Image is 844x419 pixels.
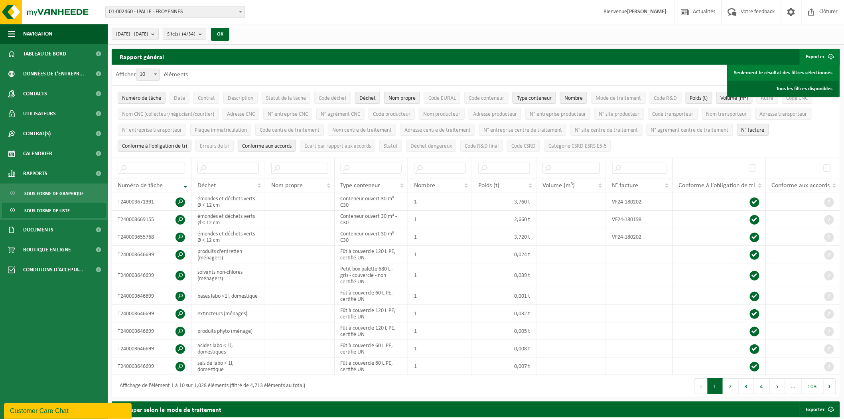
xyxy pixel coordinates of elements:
td: 0,032 t [472,305,536,322]
td: T240003646699 [112,246,191,263]
span: N° facture [741,127,765,133]
span: Déchet [359,95,376,101]
td: Fût à couvercle 120 L PE, certifié UN [335,246,408,263]
button: Code R&D finalCode R&amp;D final: Activate to sort [460,140,503,152]
span: Site(s) [167,28,195,40]
span: Adresse producteur [473,111,517,117]
span: Plaque immatriculation [195,127,247,133]
button: StatutStatut: Activate to sort [379,140,402,152]
button: OK [211,28,229,41]
span: Contrat [198,95,215,101]
span: N° agrément CNC [321,111,360,117]
td: Fût à couvercle 120 L PE, certifié UN [335,305,408,322]
button: Mode de traitementMode de traitement: Activate to sort [591,92,646,104]
span: 01-002460 - IPALLE - FROYENNES [106,6,245,18]
span: Code R&D final [465,143,499,149]
td: VF24-180202 [606,228,673,246]
span: Nom centre de traitement [332,127,392,133]
button: Numéro de tâcheNuméro de tâche: Activate to remove sorting [118,92,166,104]
span: Rapports [23,164,47,184]
span: Code transporteur [653,111,694,117]
span: Autre [761,95,774,101]
button: Code R&DCode R&amp;D: Activate to sort [650,92,682,104]
span: Statut de la tâche [266,95,306,101]
button: 3 [739,378,754,394]
button: Code centre de traitementCode centre de traitement: Activate to sort [255,124,324,136]
span: Tableau de bord [23,44,66,64]
button: Code transporteurCode transporteur: Activate to sort [648,108,698,120]
td: T240003646699 [112,358,191,375]
h2: Rapport général [112,49,172,65]
span: Conforme à l’obligation de tri [122,143,187,149]
span: Déchet [197,182,216,189]
td: 0,039 t [472,263,536,287]
span: Données de l'entrepr... [23,64,84,84]
button: N° site producteurN° site producteur : Activate to sort [594,108,644,120]
span: Code EURAL [428,95,456,101]
td: T240003655768 [112,228,191,246]
td: 0,008 t [472,340,536,358]
button: Nom propreNom propre: Activate to sort [384,92,420,104]
button: Nom transporteurNom transporteur: Activate to sort [702,108,751,120]
span: Boutique en ligne [23,240,71,260]
td: 1 [408,340,472,358]
button: Adresse centre de traitementAdresse centre de traitement: Activate to sort [400,124,475,136]
button: Adresse transporteurAdresse transporteur: Activate to sort [755,108,812,120]
button: DescriptionDescription: Activate to sort [223,92,258,104]
span: Écart par rapport aux accords [304,143,371,149]
td: 1 [408,246,472,263]
td: bases labo <1l, domestique [191,287,265,305]
button: N° entreprise transporteurN° entreprise transporteur: Activate to sort [118,124,186,136]
button: Previous [695,378,708,394]
button: DateDate: Activate to sort [170,92,189,104]
button: AutreAutre: Activate to sort [757,92,778,104]
span: Contrat(s) [23,124,51,144]
span: Adresse CNC [227,111,255,117]
button: Conforme aux accords : Activate to sort [238,140,296,152]
div: Affichage de l'élément 1 à 10 sur 1,028 éléments (filtré de 4,713 éléments au total) [116,379,305,393]
button: Déchet dangereux : Activate to sort [406,140,456,152]
td: 1 [408,211,472,228]
button: Type conteneurType conteneur: Activate to sort [513,92,556,104]
button: NombreNombre: Activate to sort [560,92,587,104]
button: Volume (m³)Volume (m³): Activate to sort [716,92,753,104]
td: produits d'entretien (ménagers) [191,246,265,263]
td: T240003646699 [112,305,191,322]
td: T240003646699 [112,263,191,287]
td: T240003646699 [112,340,191,358]
button: Nom producteurNom producteur: Activate to sort [419,108,465,120]
span: 10 [136,69,160,80]
button: Conforme à l’obligation de tri : Activate to sort [118,140,191,152]
td: 1 [408,305,472,322]
button: [DATE] - [DATE] [112,28,159,40]
span: Conditions d'accepta... [23,260,83,280]
span: Nombre [564,95,583,101]
td: Conteneur ouvert 30 m³ - C30 [335,193,408,211]
span: Code CSRD [511,143,536,149]
td: 0,007 t [472,358,536,375]
button: Adresse CNCAdresse CNC: Activate to sort [223,108,259,120]
td: 2,660 t [472,211,536,228]
td: 1 [408,228,472,246]
label: Afficher éléments [116,71,188,78]
td: solvants non-chlores (ménagers) [191,263,265,287]
span: Erreurs de tri [200,143,229,149]
td: 0,001 t [472,287,536,305]
td: Fût à couvercle 60 L PE, certifié UN [335,340,408,358]
td: T240003646699 [112,287,191,305]
button: Adresse producteurAdresse producteur: Activate to sort [469,108,521,120]
button: N° entreprise CNCN° entreprise CNC: Activate to sort [263,108,312,120]
a: Sous forme de liste [2,203,106,218]
td: 0,024 t [472,246,536,263]
td: VF24-180202 [606,193,673,211]
td: Conteneur ouvert 30 m³ - C30 [335,211,408,228]
td: 1 [408,358,472,375]
span: 10 [136,69,160,81]
button: Plaque immatriculationPlaque immatriculation: Activate to sort [190,124,251,136]
button: Code CSRDCode CSRD: Activate to sort [507,140,540,152]
button: DéchetDéchet: Activate to sort [355,92,380,104]
td: Petit box palette 680 L - gris - couvercle - non certifié UN [335,263,408,287]
button: Next [824,378,836,394]
button: N° entreprise centre de traitementN° entreprise centre de traitement: Activate to sort [479,124,566,136]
